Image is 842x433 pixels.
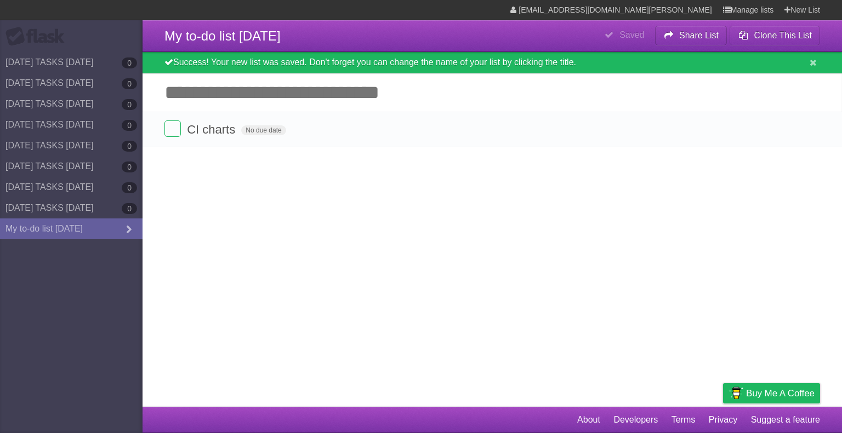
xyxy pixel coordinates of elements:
[122,120,137,131] b: 0
[122,57,137,68] b: 0
[577,409,600,430] a: About
[5,27,71,47] div: Flask
[619,30,644,39] b: Saved
[143,52,842,73] div: Success! Your new list was saved. Don't forget you can change the name of your list by clicking t...
[655,26,727,45] button: Share List
[729,384,743,402] img: Buy me a coffee
[164,28,281,43] span: My to-do list [DATE]
[122,182,137,193] b: 0
[751,409,820,430] a: Suggest a feature
[613,409,658,430] a: Developers
[122,141,137,152] b: 0
[730,26,820,45] button: Clone This List
[187,123,238,136] span: CI charts
[164,120,181,137] label: Done
[679,31,719,40] b: Share List
[723,383,820,403] a: Buy me a coffee
[746,384,815,403] span: Buy me a coffee
[241,125,286,135] span: No due date
[122,78,137,89] b: 0
[122,161,137,172] b: 0
[709,409,737,430] a: Privacy
[754,31,812,40] b: Clone This List
[672,409,696,430] a: Terms
[122,99,137,110] b: 0
[122,203,137,214] b: 0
